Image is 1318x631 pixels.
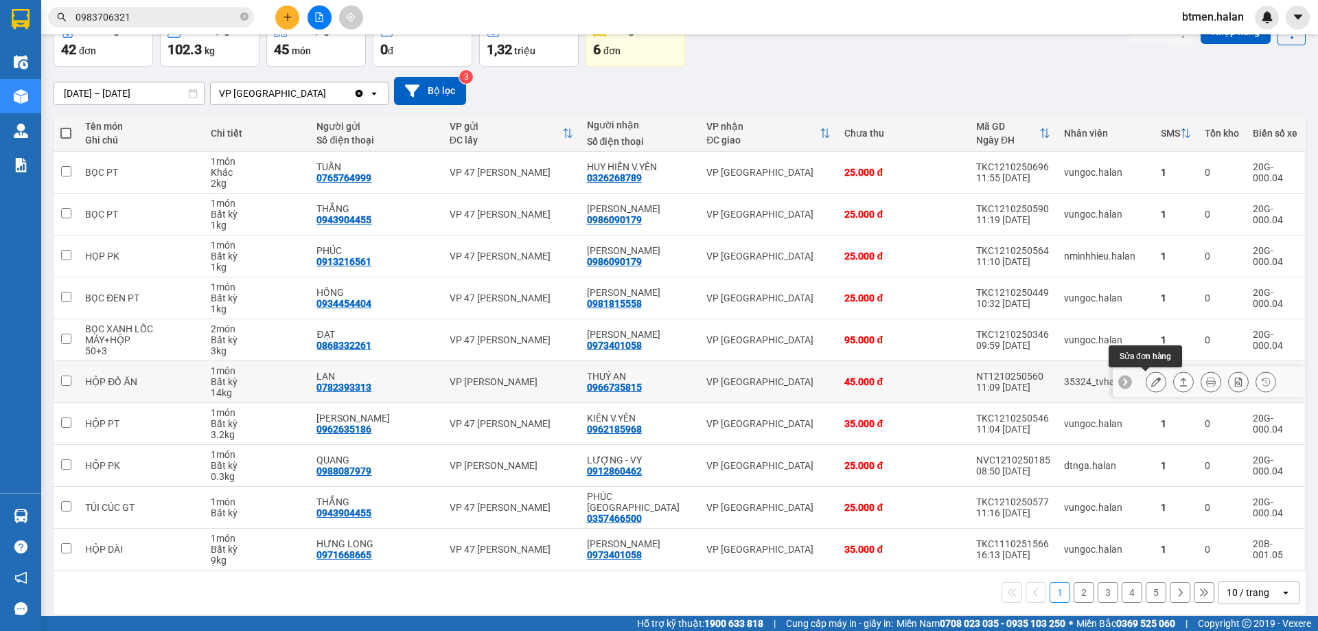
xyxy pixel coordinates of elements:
button: caret-down [1286,5,1310,30]
div: ĐC giao [706,135,820,146]
div: VP gửi [450,121,562,132]
svg: open [369,88,380,99]
button: aim [339,5,363,30]
div: 20G-000.04 [1253,161,1297,183]
div: 0966735815 [587,382,642,393]
div: ĐC lấy [450,135,562,146]
div: 0971668665 [316,549,371,560]
div: vungoc.halan [1064,209,1147,220]
div: Khác [211,167,303,178]
div: Người nhận [587,119,693,130]
button: 4 [1122,582,1142,603]
div: VP [PERSON_NAME] [450,376,573,387]
strong: 1900 633 818 [704,618,763,629]
div: VP [GEOGRAPHIC_DATA] [706,167,831,178]
div: 20G-000.04 [1253,413,1297,435]
div: 11:09 [DATE] [976,382,1050,393]
span: Miền Bắc [1076,616,1175,631]
div: 0 [1205,209,1239,220]
div: VP [GEOGRAPHIC_DATA] [706,251,831,262]
div: 0 [1205,418,1239,429]
div: vungoc.halan [1064,292,1147,303]
div: LAN [316,371,435,382]
div: 0973401058 [587,340,642,351]
div: THUÝ AN [587,371,693,382]
div: 35.000 đ [844,544,962,555]
span: 0 [380,41,388,58]
div: TKC1210250449 [976,287,1050,298]
div: 1 [1161,460,1191,471]
img: logo-vxr [12,9,30,30]
div: 1 món [211,240,303,251]
div: 0912860462 [587,466,642,477]
span: search [57,12,67,22]
div: 95.000 đ [844,334,962,345]
span: 45 [274,41,289,58]
div: VP nhận [706,121,820,132]
div: 1 món [211,198,303,209]
strong: 0369 525 060 [1116,618,1175,629]
div: Bất kỳ [211,544,303,555]
div: 0913216561 [316,256,371,267]
div: VP [GEOGRAPHIC_DATA] [706,460,831,471]
div: vungoc.halan [1064,334,1147,345]
img: warehouse-icon [14,124,28,138]
div: 25.000 đ [844,209,962,220]
div: 0 [1205,251,1239,262]
span: 42 [61,41,76,58]
div: 0765764999 [316,172,371,183]
div: 0986090179 [587,214,642,225]
div: 11:55 [DATE] [976,172,1050,183]
div: 25.000 đ [844,460,962,471]
div: Bất kỳ [211,418,303,429]
div: VP [PERSON_NAME] [450,460,573,471]
div: VP [GEOGRAPHIC_DATA] [706,209,831,220]
div: 09:59 [DATE] [976,340,1050,351]
span: close-circle [240,11,248,24]
sup: 3 [459,70,473,84]
div: 1 [1161,334,1191,345]
div: HƯNG LONG [316,538,435,549]
div: VP [GEOGRAPHIC_DATA] [219,87,326,100]
div: 0943904455 [316,507,371,518]
div: 1 [1161,502,1191,513]
button: 3 [1098,582,1118,603]
div: 9 kg [211,555,303,566]
div: 1 [1161,209,1191,220]
img: solution-icon [14,158,28,172]
div: 20G-000.04 [1253,203,1297,225]
div: BỌC ĐEN PT [85,292,197,303]
div: Chưa thu [844,128,962,139]
div: 2 món [211,323,303,334]
span: message [14,602,27,615]
div: VP 47 [PERSON_NAME] [450,544,573,555]
span: đ [388,45,393,56]
div: Sửa đơn hàng [1109,345,1182,367]
div: Tồn kho [1205,128,1239,139]
div: Bất kỳ [211,507,303,518]
div: HỘP PK [85,460,197,471]
button: Đã thu0đ [373,17,472,67]
span: triệu [514,45,535,56]
div: 1 kg [211,303,303,314]
div: Bất kỳ [211,376,303,387]
div: Số điện thoại [587,136,693,147]
div: 0988087979 [316,466,371,477]
div: 20G-000.04 [1253,329,1297,351]
div: 1 món [211,365,303,376]
svg: Clear value [354,88,365,99]
div: 0 [1205,334,1239,345]
div: Sửa đơn hàng [1146,371,1166,392]
th: Toggle SortBy [1154,115,1198,152]
div: 0 [1205,502,1239,513]
div: 35.000 đ [844,418,962,429]
div: 1 kg [211,220,303,231]
div: VP 47 [PERSON_NAME] [450,292,573,303]
div: Bất kỳ [211,460,303,471]
div: 20G-000.04 [1253,287,1297,309]
div: 3.2 kg [211,429,303,440]
div: QUANG [316,455,435,466]
img: warehouse-icon [14,509,28,523]
div: TUẤN [316,161,435,172]
div: TKC1210250546 [976,413,1050,424]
